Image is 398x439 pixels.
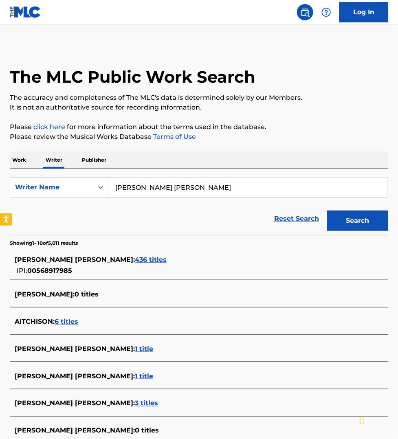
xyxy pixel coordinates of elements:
[135,256,167,263] span: 436 titles
[33,123,65,131] a: click here
[135,345,153,353] span: 1 title
[10,122,388,132] p: Please for more information about the terms used in the database.
[15,290,75,298] span: [PERSON_NAME] :
[43,151,65,169] p: Writer
[15,182,88,192] div: Writer Name
[15,399,135,407] span: [PERSON_NAME] [PERSON_NAME] :
[55,318,78,325] span: 6 titles
[10,151,29,169] p: Work
[135,399,158,407] span: 3 titles
[135,427,159,435] span: 0 titles
[270,210,323,228] a: Reset Search
[15,256,135,263] span: [PERSON_NAME] [PERSON_NAME] :
[15,345,135,353] span: [PERSON_NAME] [PERSON_NAME] :
[79,151,109,169] p: Publisher
[357,400,398,439] iframe: Chat Widget
[10,93,388,103] p: The accuracy and completeness of The MLC's data is determined solely by our Members.
[10,6,41,18] img: MLC Logo
[297,4,313,20] a: Public Search
[339,2,388,22] a: Log In
[10,177,388,235] form: Search Form
[15,427,135,435] span: [PERSON_NAME] [PERSON_NAME] :
[75,290,99,298] span: 0 titles
[10,239,78,247] p: Showing 1 - 10 of 5,011 results
[15,372,135,380] span: [PERSON_NAME] [PERSON_NAME] :
[15,318,55,325] span: AITCHISON :
[27,267,72,274] span: 00568917985
[17,267,27,274] span: IPI:
[318,4,334,20] div: Help
[135,372,153,380] span: 1 title
[300,7,310,17] img: search
[10,67,255,87] h1: The MLC Public Work Search
[10,132,388,142] p: Please review the Musical Works Database
[360,408,365,432] div: Drag
[152,133,196,140] a: Terms of Use
[327,211,388,231] button: Search
[10,103,388,112] p: It is not an authoritative source for recording information.
[321,7,331,17] img: help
